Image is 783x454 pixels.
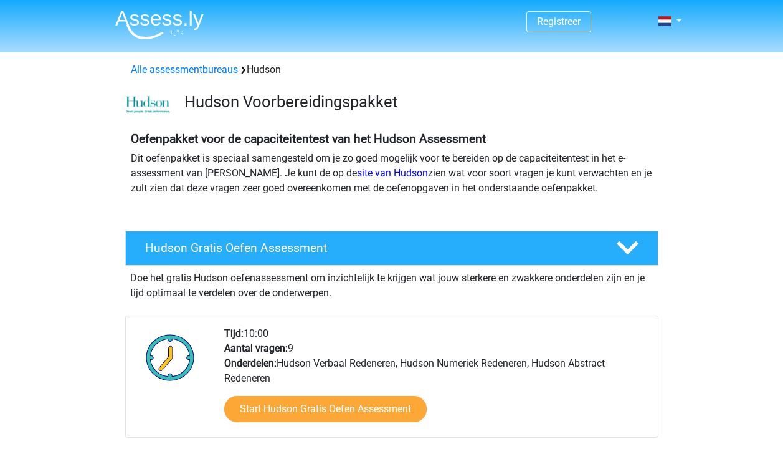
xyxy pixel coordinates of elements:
[224,327,244,339] b: Tijd:
[215,326,657,437] div: 10:00 9 Hudson Verbaal Redeneren, Hudson Numeriek Redeneren, Hudson Abstract Redeneren
[131,64,238,75] a: Alle assessmentbureaus
[224,342,288,354] b: Aantal vragen:
[145,241,596,255] h4: Hudson Gratis Oefen Assessment
[115,10,204,39] img: Assessly
[139,326,202,389] img: Klok
[126,62,658,77] div: Hudson
[125,266,658,301] div: Doe het gratis Hudson oefenassessment om inzichtelijk te krijgen wat jouw sterkere en zwakkere on...
[224,396,427,422] a: Start Hudson Gratis Oefen Assessment
[224,357,277,369] b: Onderdelen:
[131,151,653,196] p: Dit oefenpakket is speciaal samengesteld om je zo goed mogelijk voor te bereiden op de capaciteit...
[131,132,486,146] b: Oefenpakket voor de capaciteitentest van het Hudson Assessment
[120,231,663,266] a: Hudson Gratis Oefen Assessment
[357,167,428,179] a: site van Hudson
[126,96,170,113] img: cefd0e47479f4eb8e8c001c0d358d5812e054fa8.png
[184,92,648,112] h3: Hudson Voorbereidingspakket
[537,16,581,27] a: Registreer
